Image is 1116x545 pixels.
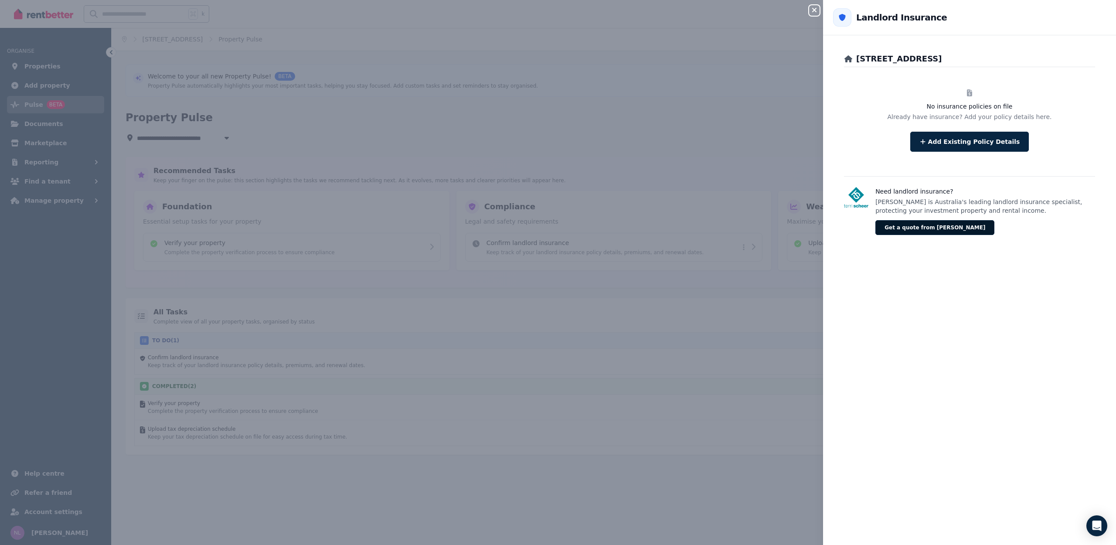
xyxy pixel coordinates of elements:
h2: [STREET_ADDRESS] [856,53,942,65]
h2: Landlord Insurance [856,11,947,24]
h3: Need landlord insurance? [875,187,1095,196]
p: [PERSON_NAME] is Australia's leading landlord insurance specialist, protecting your investment pr... [875,198,1095,215]
button: Add Existing Policy Details [910,132,1029,152]
h3: No insurance policies on file [844,102,1095,111]
p: Already have insurance? Add your policy details here. [844,112,1095,121]
button: Get a quote from [PERSON_NAME] [875,220,994,235]
div: Open Intercom Messenger [1086,515,1107,536]
img: Terri Scheer [844,187,868,208]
